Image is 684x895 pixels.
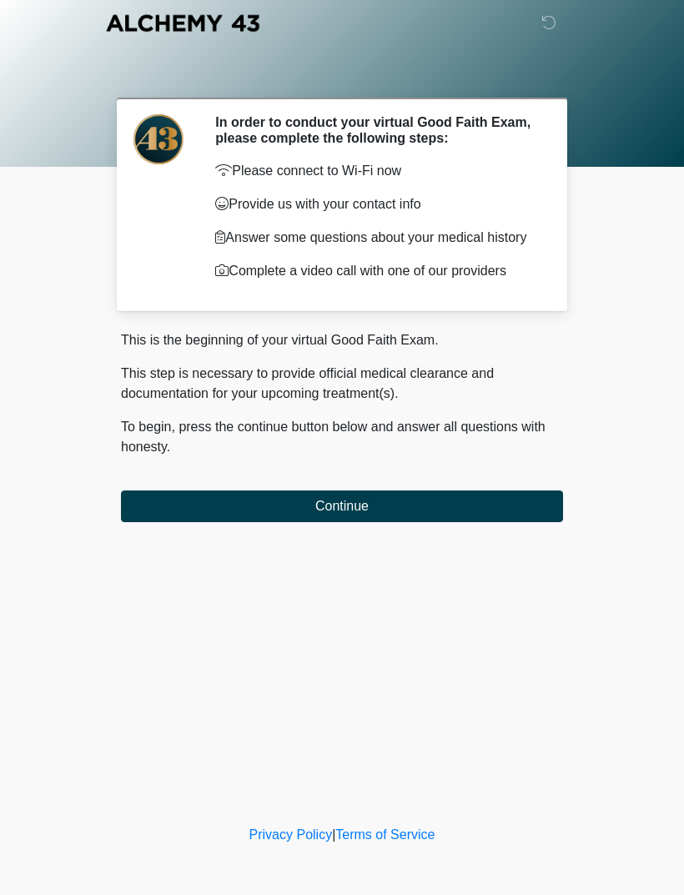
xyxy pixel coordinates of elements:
[215,114,538,146] h2: In order to conduct your virtual Good Faith Exam, please complete the following steps:
[104,13,261,33] img: Alchemy 43 Logo
[249,827,333,842] a: Privacy Policy
[108,60,576,91] h1: ‎ ‎ ‎ ‎
[121,490,563,522] button: Continue
[215,228,538,248] p: Answer some questions about your medical history
[215,161,538,181] p: Please connect to Wi-Fi now
[215,194,538,214] p: Provide us with your contact info
[215,261,538,281] p: Complete a video call with one of our providers
[121,364,563,404] p: This step is necessary to provide official medical clearance and documentation for your upcoming ...
[335,827,435,842] a: Terms of Service
[133,114,184,164] img: Agent Avatar
[332,827,335,842] a: |
[121,417,563,457] p: To begin, press the continue button below and answer all questions with honesty.
[121,330,563,350] p: This is the beginning of your virtual Good Faith Exam.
